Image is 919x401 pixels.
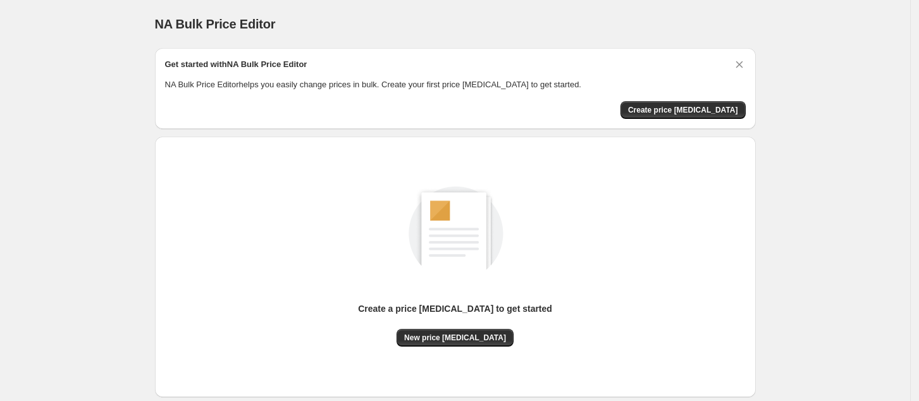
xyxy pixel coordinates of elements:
[358,302,552,315] p: Create a price [MEDICAL_DATA] to get started
[404,333,506,343] span: New price [MEDICAL_DATA]
[733,58,746,71] button: Dismiss card
[628,105,738,115] span: Create price [MEDICAL_DATA]
[165,58,307,71] h2: Get started with NA Bulk Price Editor
[397,329,514,347] button: New price [MEDICAL_DATA]
[165,78,746,91] p: NA Bulk Price Editor helps you easily change prices in bulk. Create your first price [MEDICAL_DAT...
[620,101,746,119] button: Create price change job
[155,17,276,31] span: NA Bulk Price Editor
